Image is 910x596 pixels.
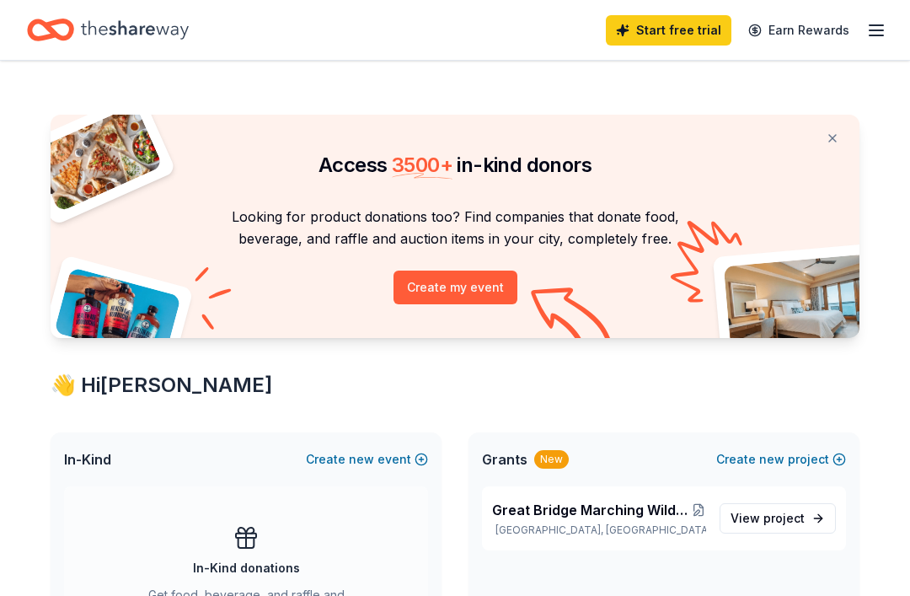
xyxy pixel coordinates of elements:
[606,15,731,46] a: Start free trial
[318,153,591,177] span: Access in-kind donors
[51,372,859,399] div: 👋 Hi [PERSON_NAME]
[731,508,805,529] span: View
[738,15,859,46] a: Earn Rewards
[492,524,706,537] p: [GEOGRAPHIC_DATA], [GEOGRAPHIC_DATA]
[492,500,691,520] span: Great Bridge Marching Wildcat Infrastructure and Facility Upgrades
[531,287,615,351] img: Curvy arrow
[720,503,836,534] a: View project
[482,449,527,470] span: Grants
[27,10,189,50] a: Home
[392,153,452,177] span: 3500 +
[534,450,569,469] div: New
[64,449,111,470] span: In-Kind
[193,558,300,578] div: In-Kind donations
[349,449,374,470] span: new
[71,206,839,250] p: Looking for product donations too? Find companies that donate food, beverage, and raffle and auct...
[716,449,846,470] button: Createnewproject
[32,105,163,212] img: Pizza
[306,449,428,470] button: Createnewevent
[393,271,517,304] button: Create my event
[759,449,784,470] span: new
[763,511,805,525] span: project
